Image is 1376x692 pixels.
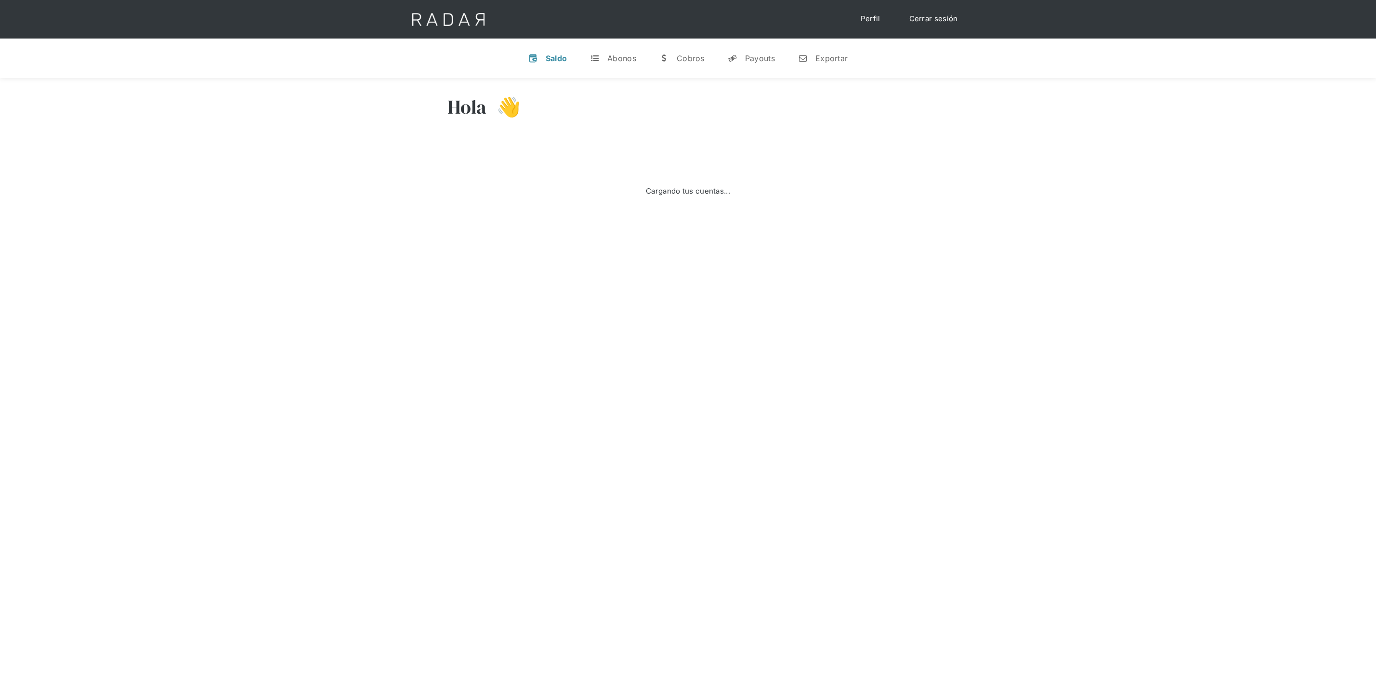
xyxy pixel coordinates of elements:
div: y [728,53,737,63]
div: Saldo [546,53,567,63]
div: n [798,53,808,63]
div: t [590,53,600,63]
div: Cargando tus cuentas... [646,186,730,197]
div: Exportar [815,53,848,63]
div: Abonos [607,53,636,63]
h3: Hola [447,95,487,119]
div: w [659,53,669,63]
div: Payouts [745,53,775,63]
a: Perfil [851,10,890,28]
div: Cobros [677,53,705,63]
h3: 👋 [487,95,521,119]
div: v [528,53,538,63]
a: Cerrar sesión [900,10,968,28]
